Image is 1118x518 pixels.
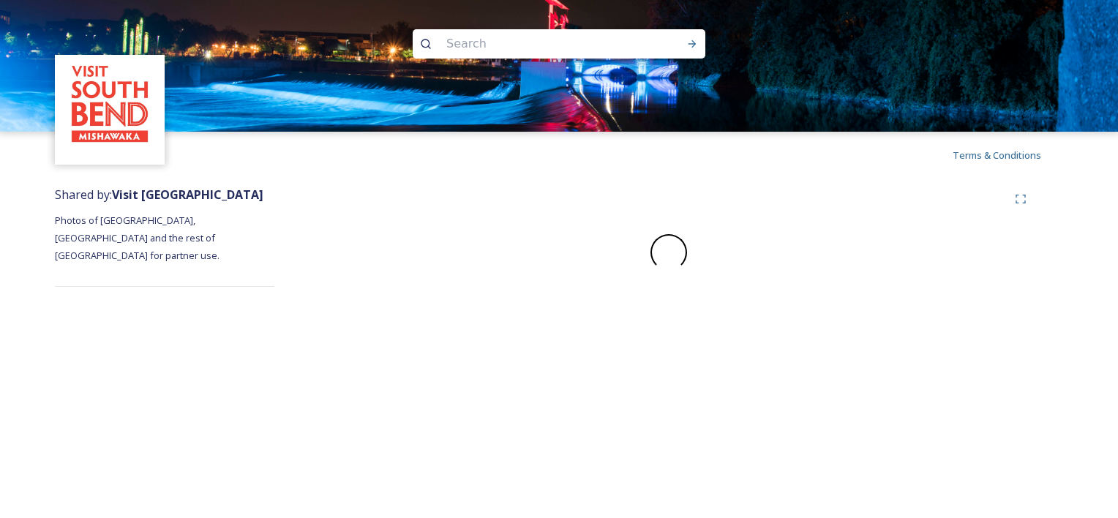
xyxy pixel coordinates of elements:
[55,214,220,262] span: Photos of [GEOGRAPHIC_DATA], [GEOGRAPHIC_DATA] and the rest of [GEOGRAPHIC_DATA] for partner use.
[953,146,1063,164] a: Terms & Conditions
[57,57,163,163] img: vsbm-stackedMISH_CMYKlogo2017.jpg
[55,187,263,203] span: Shared by:
[953,149,1041,162] span: Terms & Conditions
[439,28,639,60] input: Search
[112,187,263,203] strong: Visit [GEOGRAPHIC_DATA]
